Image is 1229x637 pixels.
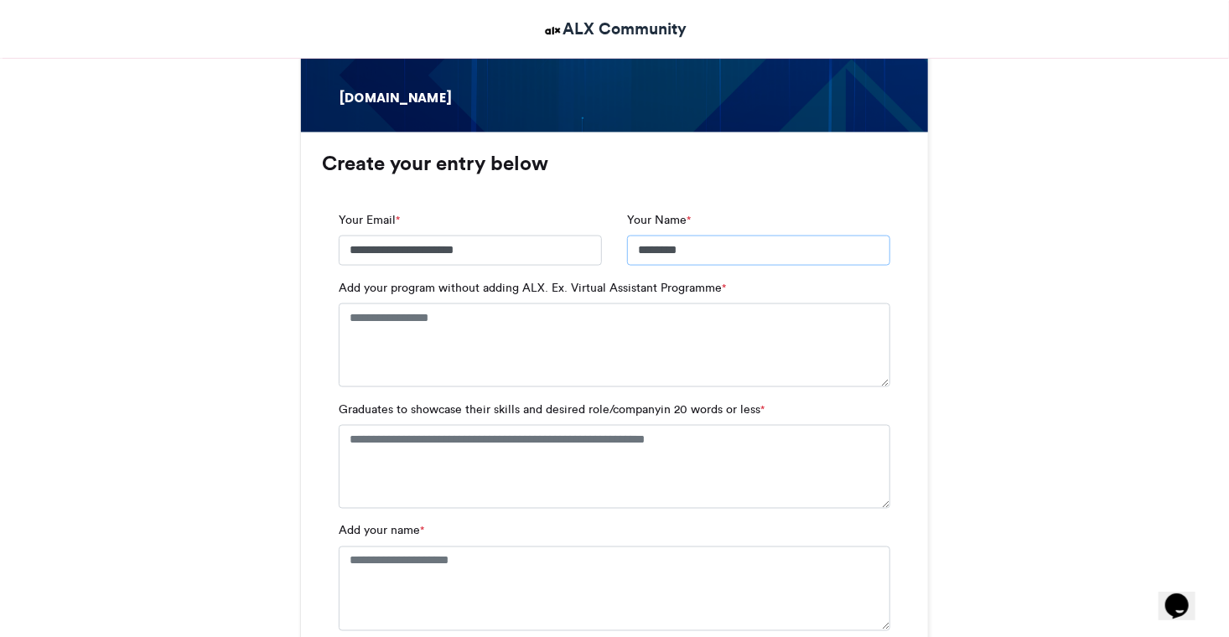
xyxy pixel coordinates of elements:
iframe: chat widget [1159,570,1212,620]
a: ALX Community [542,17,687,41]
label: Graduates to showcase their skills and desired role/companyin 20 words or less [339,401,765,418]
h3: Create your entry below [322,153,907,173]
label: Your Email [339,211,400,229]
label: Add your name [339,522,424,540]
label: Your Name [627,211,691,229]
div: [DOMAIN_NAME] [339,90,468,107]
label: Add your program without adding ALX. Ex. Virtual Assistant Programme [339,279,726,297]
img: ALX Community [542,20,563,41]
